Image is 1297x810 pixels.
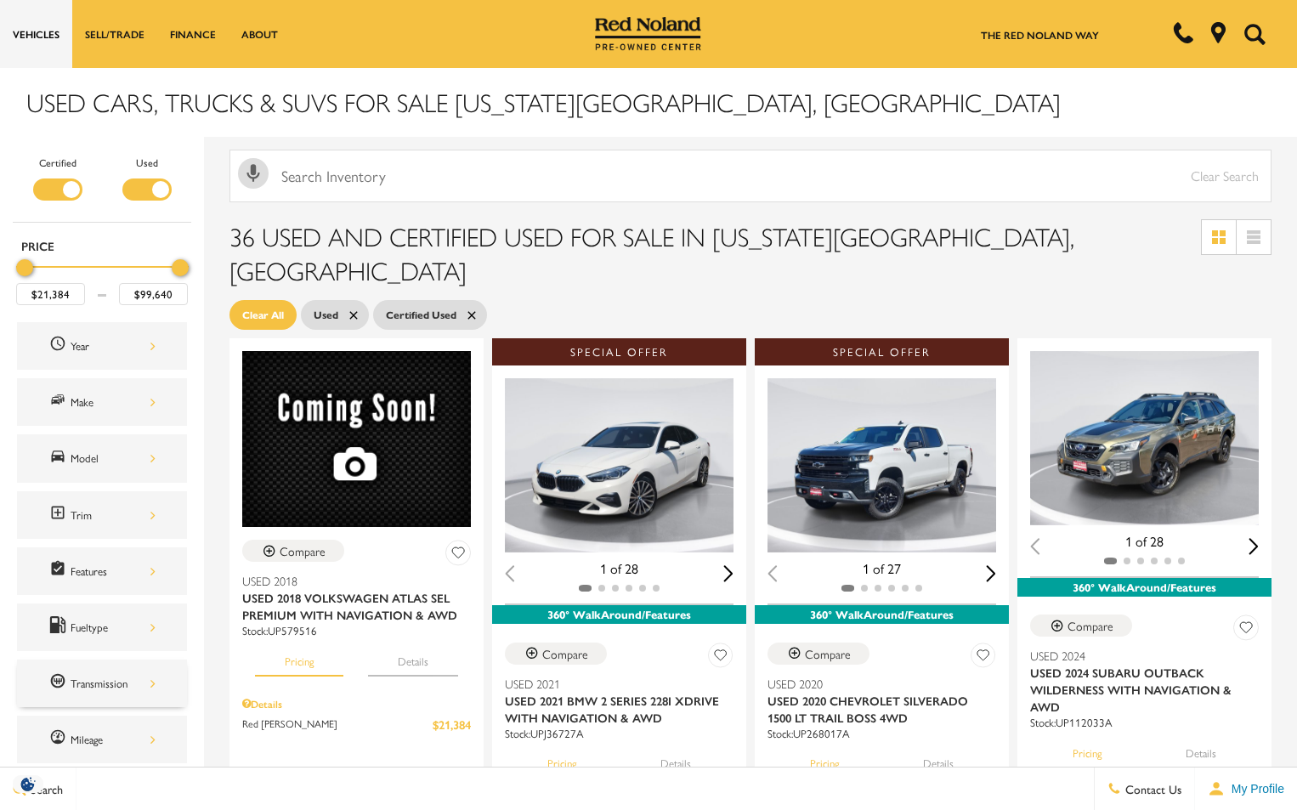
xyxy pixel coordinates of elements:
[767,726,996,741] div: Stock : UP268017A
[280,543,326,558] div: Compare
[505,643,607,665] button: Compare Vehicle
[242,304,284,326] span: Clear All
[505,675,721,692] span: Used 2021
[1233,615,1259,646] button: Save Vehicle
[505,726,733,741] div: Stock : UPJ36727A
[1030,532,1259,551] div: 1 of 28
[986,565,996,581] div: Next slide
[242,716,433,734] span: Red [PERSON_NAME]
[17,434,187,482] div: ModelModel
[971,643,996,674] button: Save Vehicle
[49,335,71,357] span: Year
[242,696,471,711] div: Pricing Details - Used 2018 Volkswagen Atlas SEL Premium With Navigation & AWD
[17,716,187,763] div: MileageMileage
[8,775,48,793] img: Opt-Out Icon
[805,646,851,661] div: Compare
[1030,351,1262,525] div: 1 / 2
[49,447,71,469] span: Model
[49,560,71,582] span: Features
[368,639,458,677] button: details tab
[17,660,187,707] div: TransmissionTransmission
[1030,647,1246,664] span: Used 2024
[767,675,996,726] a: Used 2020Used 2020 Chevrolet Silverado 1500 LT Trail Boss 4WD
[981,27,1099,42] a: The Red Noland Way
[1225,782,1284,796] span: My Profile
[505,378,737,552] div: 1 / 2
[71,393,156,411] div: Make
[893,741,983,779] button: details tab
[1030,615,1132,637] button: Compare Vehicle
[595,23,702,40] a: Red Noland Pre-Owned
[71,449,156,467] div: Model
[17,547,187,595] div: FeaturesFeatures
[17,491,187,539] div: TrimTrim
[780,741,869,779] button: pricing tab
[17,603,187,651] div: FueltypeFueltype
[492,605,746,624] div: 360° WalkAround/Features
[433,716,471,734] span: $21,384
[755,338,1009,365] div: Special Offer
[505,559,733,578] div: 1 of 28
[242,572,471,623] a: Used 2018Used 2018 Volkswagen Atlas SEL Premium With Navigation & AWD
[1121,780,1181,797] span: Contact Us
[49,504,71,526] span: Trim
[767,378,1000,552] div: 1 / 2
[242,540,344,562] button: Compare Vehicle
[71,730,156,749] div: Mileage
[255,639,343,677] button: pricing tab
[1156,731,1246,768] button: details tab
[172,259,189,276] div: Maximum Price
[755,605,1009,624] div: 360° WalkAround/Features
[386,304,456,326] span: Certified Used
[1238,1,1272,67] button: Open the search field
[767,675,983,692] span: Used 2020
[631,741,721,779] button: details tab
[71,337,156,355] div: Year
[1030,715,1259,730] div: Stock : UP112033A
[1249,538,1259,554] div: Next slide
[16,253,188,305] div: Price
[723,565,733,581] div: Next slide
[229,218,1074,288] span: 36 Used and Certified Used for Sale in [US_STATE][GEOGRAPHIC_DATA], [GEOGRAPHIC_DATA]
[767,559,996,578] div: 1 of 27
[8,775,48,793] section: Click to Open Cookie Consent Modal
[505,675,733,726] a: Used 2021Used 2021 BMW 2 Series 228i xDrive With Navigation & AWD
[16,259,33,276] div: Minimum Price
[49,728,71,751] span: Mileage
[1017,578,1272,597] div: 360° WalkAround/Features
[1030,351,1262,525] img: 2024 Subaru Outback Wilderness 1
[505,692,721,726] span: Used 2021 BMW 2 Series 228i xDrive With Navigation & AWD
[542,646,588,661] div: Compare
[71,562,156,581] div: Features
[595,17,702,51] img: Red Noland Pre-Owned
[17,322,187,370] div: YearYear
[505,378,737,552] img: 2021 BMW 2 Series 228i xDrive 1
[238,158,269,189] svg: Click to toggle on voice search
[445,540,471,571] button: Save Vehicle
[1043,731,1131,768] button: pricing tab
[242,589,458,623] span: Used 2018 Volkswagen Atlas SEL Premium With Navigation & AWD
[1030,664,1246,715] span: Used 2024 Subaru Outback Wilderness With Navigation & AWD
[492,338,746,365] div: Special Offer
[16,283,85,305] input: Minimum
[39,154,76,171] label: Certified
[242,351,471,527] img: 2018 Volkswagen Atlas SEL Premium
[708,643,733,674] button: Save Vehicle
[49,616,71,638] span: Fueltype
[49,391,71,413] span: Make
[229,150,1272,202] input: Search Inventory
[1068,618,1113,633] div: Compare
[242,716,471,734] a: Red [PERSON_NAME] $21,384
[119,283,188,305] input: Maximum
[71,674,156,693] div: Transmission
[314,304,338,326] span: Used
[767,643,869,665] button: Compare Vehicle
[1030,647,1259,715] a: Used 2024Used 2024 Subaru Outback Wilderness With Navigation & AWD
[242,623,471,638] div: Stock : UP579516
[17,378,187,426] div: MakeMake
[13,154,191,222] div: Filter by Vehicle Type
[518,741,606,779] button: pricing tab
[242,572,458,589] span: Used 2018
[71,618,156,637] div: Fueltype
[767,692,983,726] span: Used 2020 Chevrolet Silverado 1500 LT Trail Boss 4WD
